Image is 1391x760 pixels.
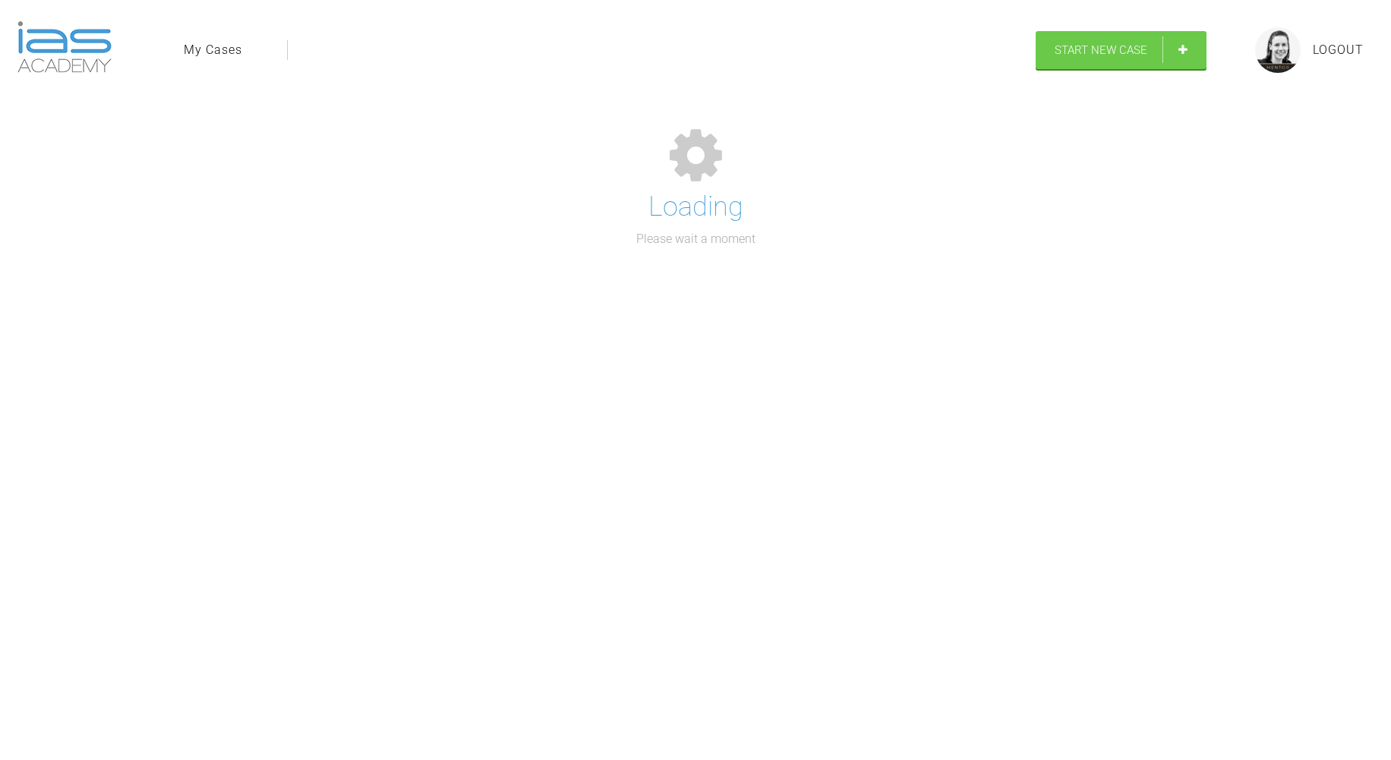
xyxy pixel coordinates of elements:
a: Logout [1313,40,1364,60]
a: My Cases [184,40,242,60]
p: Please wait a moment [636,229,755,249]
a: Start New Case [1036,31,1206,69]
img: profile.png [1255,27,1301,73]
h1: Loading [648,185,743,229]
span: Start New Case [1055,43,1147,57]
img: logo-light.3e3ef733.png [17,21,112,73]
